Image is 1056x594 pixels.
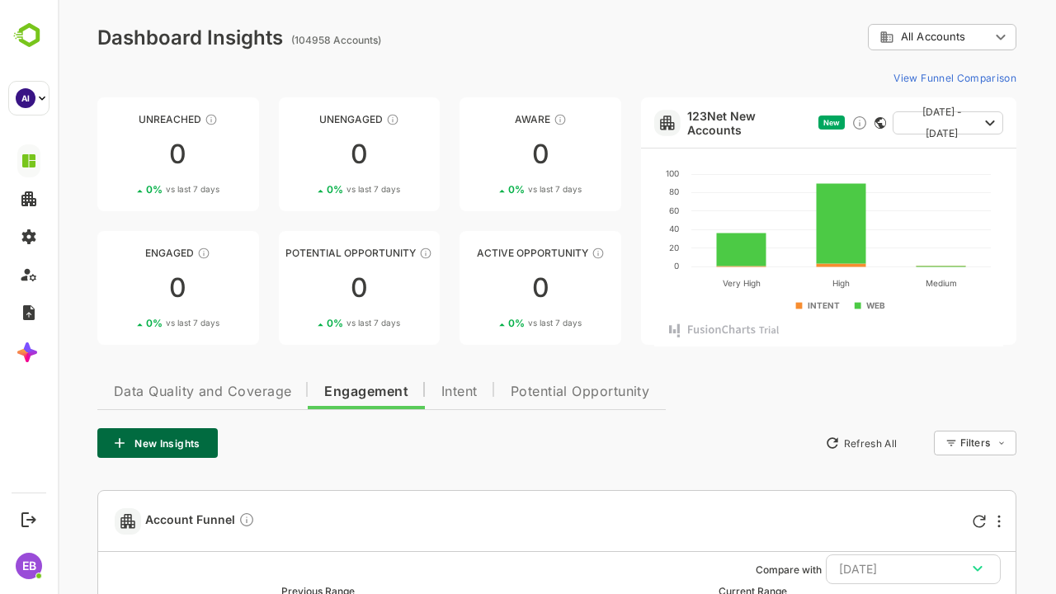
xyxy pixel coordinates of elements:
[108,317,162,329] span: vs last 7 days
[88,317,162,329] div: 0 %
[147,113,160,126] div: These accounts have not been engaged with for a defined time period
[901,428,959,458] div: Filters
[775,278,792,289] text: High
[629,109,754,137] a: 123Net New Accounts
[453,385,592,398] span: Potential Opportunity
[534,247,547,260] div: These accounts have open opportunities which might be at any of the Sales Stages
[269,317,342,329] div: 0 %
[16,88,35,108] div: AI
[87,511,197,530] span: Account Funnel
[108,183,162,196] span: vs last 7 days
[402,247,563,259] div: Active Opportunity
[766,118,782,127] span: New
[829,64,959,91] button: View Funnel Comparison
[402,97,563,211] a: AwareThese accounts have just entered the buying cycle and need further nurturing00%vs last 7 days
[781,559,930,580] div: [DATE]
[56,385,233,398] span: Data Quality and Coverage
[848,101,921,144] span: [DATE] - [DATE]
[384,385,420,398] span: Intent
[450,183,524,196] div: 0 %
[8,20,50,51] img: BambooboxLogoMark.f1c84d78b4c51b1a7b5f700c9845e183.svg
[835,111,945,134] button: [DATE] - [DATE]
[221,247,383,259] div: Potential Opportunity
[289,317,342,329] span: vs last 7 days
[822,30,932,45] div: All Accounts
[289,183,342,196] span: vs last 7 days
[40,275,201,301] div: 0
[361,247,375,260] div: These accounts are MQAs and can be passed on to Inside Sales
[221,231,383,345] a: Potential OpportunityThese accounts are MQAs and can be passed on to Inside Sales00%vs last 7 days
[611,205,621,215] text: 60
[40,97,201,211] a: UnreachedThese accounts have not been engaged with for a defined time period00%vs last 7 days
[88,183,162,196] div: 0 %
[470,183,524,196] span: vs last 7 days
[698,563,764,576] ag: Compare with
[664,278,702,289] text: Very High
[903,436,932,449] div: Filters
[470,317,524,329] span: vs last 7 days
[221,97,383,211] a: UnengagedThese accounts have not shown enough engagement and need nurturing00%vs last 7 days
[611,224,621,233] text: 40
[16,553,42,579] div: EB
[867,278,898,288] text: Medium
[402,141,563,167] div: 0
[608,168,621,178] text: 100
[17,508,40,530] button: Logout
[450,317,524,329] div: 0 %
[817,117,828,129] div: This card does not support filter and segments
[496,113,509,126] div: These accounts have just entered the buying cycle and need further nurturing
[233,34,328,46] ag: (104958 Accounts)
[269,183,342,196] div: 0 %
[181,511,197,530] div: Compare Funnel to any previous dates, and click on any plot in the current funnel to view the det...
[221,113,383,125] div: Unengaged
[40,141,201,167] div: 0
[266,385,351,398] span: Engagement
[40,113,201,125] div: Unreached
[40,247,201,259] div: Engaged
[760,430,846,456] button: Refresh All
[221,141,383,167] div: 0
[40,428,160,458] button: New Insights
[810,21,959,54] div: All Accounts
[843,31,907,43] span: All Accounts
[940,515,943,528] div: More
[402,113,563,125] div: Aware
[139,247,153,260] div: These accounts are warm, further nurturing would qualify them to MQAs
[616,261,621,271] text: 0
[768,554,943,584] button: [DATE]
[915,515,928,528] div: Refresh
[40,231,201,345] a: EngagedThese accounts are warm, further nurturing would qualify them to MQAs00%vs last 7 days
[402,275,563,301] div: 0
[221,275,383,301] div: 0
[40,26,225,49] div: Dashboard Insights
[611,243,621,252] text: 20
[402,231,563,345] a: Active OpportunityThese accounts have open opportunities which might be at any of the Sales Stage...
[794,115,810,131] div: Discover new ICP-fit accounts showing engagement — via intent surges, anonymous website visits, L...
[611,186,621,196] text: 80
[328,113,342,126] div: These accounts have not shown enough engagement and need nurturing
